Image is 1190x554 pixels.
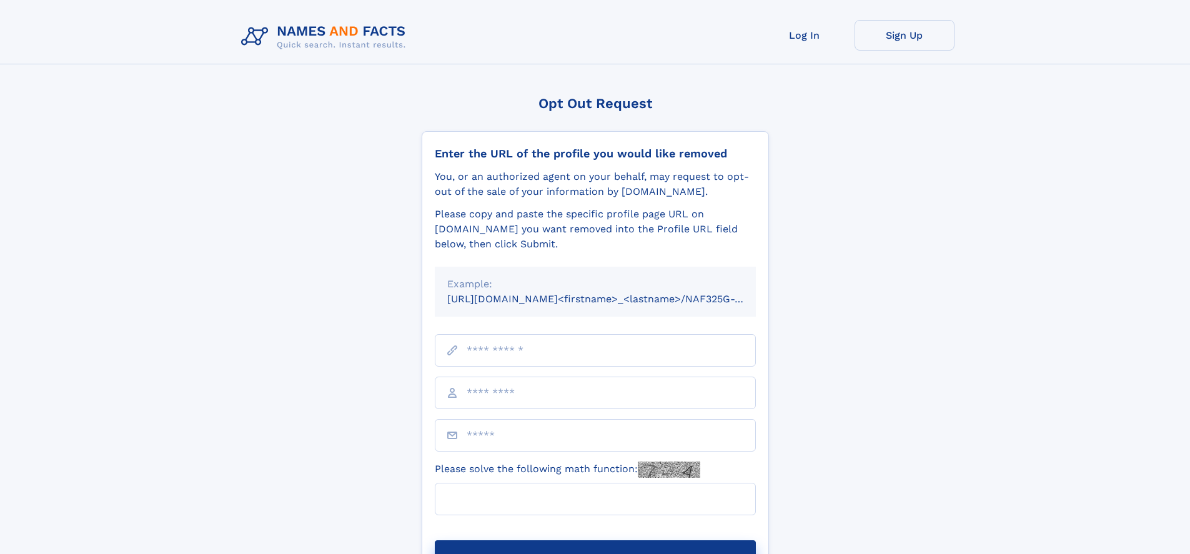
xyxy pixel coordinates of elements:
[435,147,756,161] div: Enter the URL of the profile you would like removed
[447,293,780,305] small: [URL][DOMAIN_NAME]<firstname>_<lastname>/NAF325G-xxxxxxxx
[422,96,769,111] div: Opt Out Request
[447,277,743,292] div: Example:
[435,207,756,252] div: Please copy and paste the specific profile page URL on [DOMAIN_NAME] you want removed into the Pr...
[755,20,855,51] a: Log In
[855,20,954,51] a: Sign Up
[435,169,756,199] div: You, or an authorized agent on your behalf, may request to opt-out of the sale of your informatio...
[435,462,700,478] label: Please solve the following math function:
[236,20,416,54] img: Logo Names and Facts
